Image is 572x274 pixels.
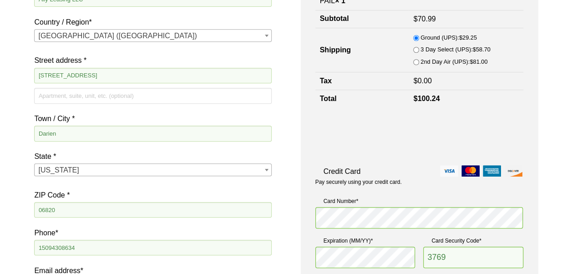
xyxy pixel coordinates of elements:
[423,247,523,269] input: CSC
[315,72,409,90] th: Tax
[413,15,417,23] span: $
[420,45,491,55] label: 3 Day Select (UPS):
[413,15,435,23] bdi: 70.99
[459,34,477,41] bdi: 29.25
[315,197,523,206] label: Card Number
[423,236,523,245] label: Card Security Code
[34,150,271,162] label: State
[413,77,431,85] bdi: 0.00
[440,165,458,177] img: visa
[35,164,271,177] span: Connecticut
[420,57,487,67] label: 2nd Day Air (UPS):
[470,58,487,65] bdi: 81.00
[34,68,271,83] input: House number and street name
[473,46,476,53] span: $
[413,95,417,102] span: $
[34,88,271,103] input: Apartment, suite, unit, etc. (optional)
[413,77,417,85] span: $
[420,33,477,43] label: Ground (UPS):
[504,165,522,177] img: discover
[34,163,271,176] span: State
[473,46,491,53] bdi: 58.70
[34,16,271,28] label: Country / Region
[315,165,523,178] label: Credit Card
[34,189,271,201] label: ZIP Code
[483,165,501,177] img: amex
[315,28,409,72] th: Shipping
[315,10,409,28] th: Subtotal
[470,58,473,65] span: $
[35,30,271,42] span: United States (US)
[459,34,462,41] span: $
[34,29,271,42] span: Country / Region
[34,54,271,66] label: Street address
[315,117,454,153] iframe: reCAPTCHA
[315,178,523,186] p: Pay securely using your credit card.
[315,236,415,245] label: Expiration (MM/YY)
[315,90,409,108] th: Total
[34,227,271,239] label: Phone
[413,95,440,102] bdi: 100.24
[34,112,271,125] label: Town / City
[461,165,480,177] img: mastercard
